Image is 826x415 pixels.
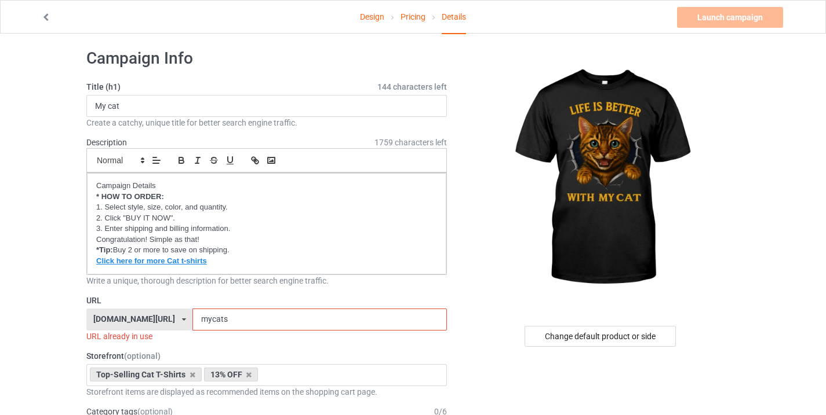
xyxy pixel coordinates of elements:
[374,137,447,148] span: 1759 characters left
[96,245,437,256] p: Buy 2 or more to save on shipping.
[96,202,437,213] p: 1. Select style, size, color, and quantity.
[86,295,447,306] label: URL
[86,275,447,287] div: Write a unique, thorough description for better search engine traffic.
[86,138,127,147] label: Description
[86,350,447,362] label: Storefront
[96,192,164,201] strong: * HOW TO ORDER:
[86,330,447,342] div: URL already in use
[204,368,259,381] div: 13% OFF
[377,81,447,93] span: 144 characters left
[90,368,202,381] div: Top-Selling Cat T-Shirts
[96,181,437,192] p: Campaign Details
[360,1,384,33] a: Design
[93,315,175,323] div: [DOMAIN_NAME][URL]
[96,256,207,265] a: Click here for more Cat t-shirts
[96,213,437,224] p: 2. Click "BUY IT NOW".
[525,326,676,347] div: Change default product or side
[96,245,113,254] strong: *Tip:
[401,1,425,33] a: Pricing
[86,48,447,69] h1: Campaign Info
[124,351,161,361] span: (optional)
[86,81,447,93] label: Title (h1)
[96,223,437,234] p: 3. Enter shipping and billing information.
[442,1,466,34] div: Details
[86,386,447,398] div: Storefront items are displayed as recommended items on the shopping cart page.
[96,234,437,245] p: Congratulation! Simple as that!
[86,117,447,128] div: Create a catchy, unique title for better search engine traffic.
